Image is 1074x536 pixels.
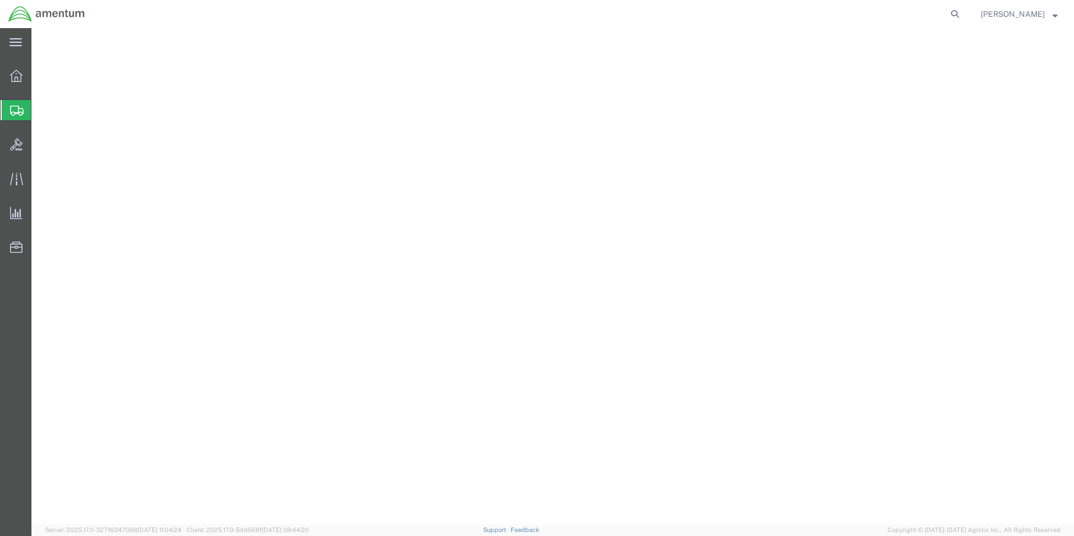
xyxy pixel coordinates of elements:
a: Support [483,526,511,533]
a: Feedback [511,526,539,533]
span: [DATE] 08:44:20 [262,526,309,533]
img: logo [8,6,85,22]
iframe: FS Legacy Container [31,28,1074,524]
span: Server: 2025.17.0-327f6347098 [45,526,181,533]
span: Client: 2025.17.0-5dd568f [186,526,309,533]
span: [DATE] 11:04:24 [138,526,181,533]
span: Marcus McGuire [981,8,1045,20]
button: [PERSON_NAME] [980,7,1058,21]
span: Copyright © [DATE]-[DATE] Agistix Inc., All Rights Reserved [888,525,1061,535]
